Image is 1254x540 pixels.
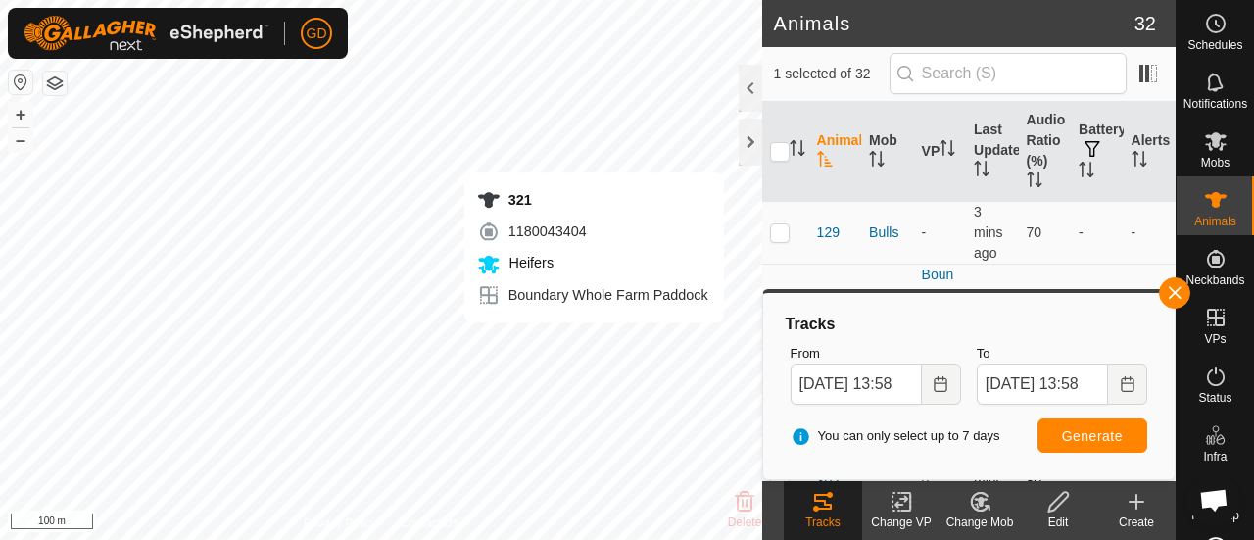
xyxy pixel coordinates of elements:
[817,222,840,243] span: 129
[1187,473,1240,526] div: Open chat
[977,344,1147,364] label: To
[862,514,940,531] div: Change VP
[774,64,890,84] span: 1 selected of 32
[24,16,268,51] img: Gallagher Logo
[784,514,862,531] div: Tracks
[940,143,955,159] p-sorticon: Activate to sort
[9,71,32,94] button: Reset Map
[9,103,32,126] button: +
[1187,39,1242,51] span: Schedules
[1191,510,1239,521] span: Heatmap
[1062,428,1123,444] span: Generate
[974,204,1003,261] span: 12 Oct 2025, 1:54 pm
[1019,102,1071,202] th: Audio Ratio (%)
[505,255,554,270] span: Heifers
[774,12,1134,35] h2: Animals
[1124,264,1176,409] td: -
[1027,473,1042,489] span: 80
[1204,333,1226,345] span: VPs
[940,514,1019,531] div: Change Mob
[1019,514,1097,531] div: Edit
[974,164,989,179] p-sorticon: Activate to sort
[9,128,32,152] button: –
[791,426,1000,446] span: You can only select up to 7 days
[1194,216,1236,227] span: Animals
[809,102,861,202] th: Animal
[790,143,805,159] p-sorticon: Activate to sort
[869,222,905,243] div: Bulls
[922,224,927,240] app-display-virtual-paddock-transition: -
[890,53,1127,94] input: Search (S)
[914,102,966,202] th: VP
[817,154,833,170] p-sorticon: Activate to sort
[400,515,458,532] a: Contact Us
[1183,98,1247,110] span: Notifications
[304,515,377,532] a: Privacy Policy
[1027,224,1042,240] span: 70
[974,453,1003,510] span: 12 Oct 2025, 1:54 pm
[869,154,885,170] p-sorticon: Activate to sort
[1185,274,1244,286] span: Neckbands
[1037,418,1147,453] button: Generate
[1027,174,1042,190] p-sorticon: Activate to sort
[307,24,327,44] span: GD
[477,220,708,243] div: 1180043404
[1071,264,1123,409] td: -
[1198,392,1231,404] span: Status
[922,267,954,406] a: Boundary Whole Farm Paddock
[1203,451,1227,463] span: Infra
[1132,154,1147,170] p-sorticon: Activate to sort
[1124,201,1176,264] td: -
[966,102,1018,202] th: Last Updated
[1124,102,1176,202] th: Alerts
[922,364,961,405] button: Choose Date
[791,344,961,364] label: From
[1097,514,1176,531] div: Create
[1079,165,1094,180] p-sorticon: Activate to sort
[43,72,67,95] button: Map Layers
[1071,102,1123,202] th: Battery
[783,313,1155,336] div: Tracks
[1201,157,1230,169] span: Mobs
[1108,364,1147,405] button: Choose Date
[1134,9,1156,38] span: 32
[1071,201,1123,264] td: -
[477,283,708,307] div: Boundary Whole Farm Paddock
[861,102,913,202] th: Mob
[477,188,708,212] div: 321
